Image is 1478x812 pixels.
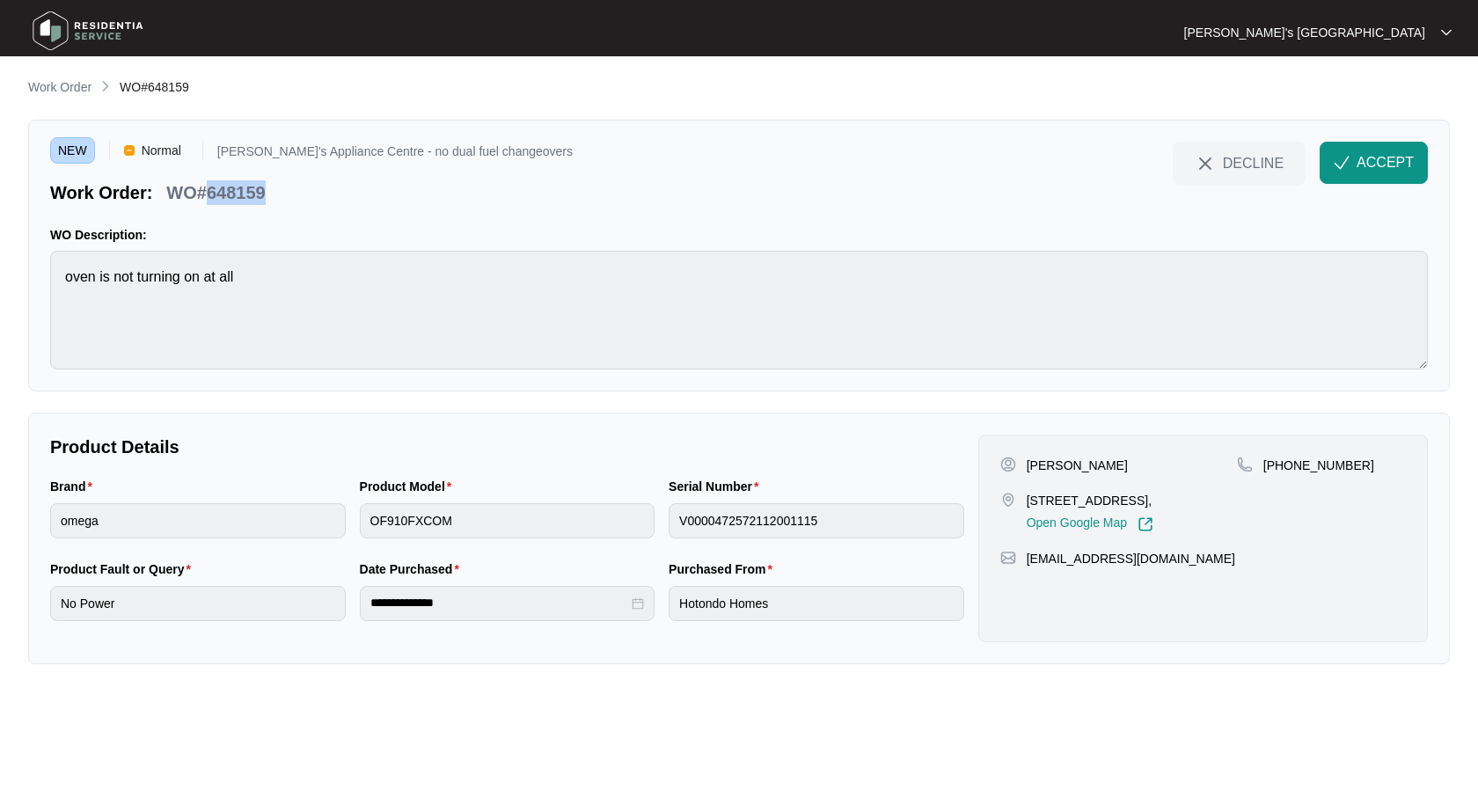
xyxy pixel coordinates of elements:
[135,137,188,164] span: Normal
[360,478,459,495] label: Product Model
[50,180,152,205] p: Work Order:
[669,586,964,621] input: Purchased From
[1000,550,1016,566] img: map-pin
[1027,492,1153,509] p: [STREET_ADDRESS],
[1334,155,1350,171] img: check-Icon
[124,145,135,156] img: Vercel Logo
[669,478,765,495] label: Serial Number
[669,560,779,578] label: Purchased From
[50,251,1428,369] textarea: oven is not turning on at all
[166,180,265,205] p: WO#648159
[25,78,95,98] a: Work Order
[1027,457,1128,474] p: [PERSON_NAME]
[1138,516,1153,532] img: Link-External
[28,78,91,96] p: Work Order
[669,503,964,538] input: Serial Number
[1000,457,1016,472] img: user-pin
[99,79,113,93] img: chevron-right
[1263,457,1374,474] p: [PHONE_NUMBER]
[1320,142,1428,184] button: check-IconACCEPT
[120,80,189,94] span: WO#648159
[217,145,573,164] p: [PERSON_NAME]'s Appliance Centre - no dual fuel changeovers
[1184,24,1425,41] p: [PERSON_NAME]'s [GEOGRAPHIC_DATA]
[1195,153,1216,174] img: close-Icon
[50,478,99,495] label: Brand
[360,560,466,578] label: Date Purchased
[1237,457,1253,472] img: map-pin
[50,137,95,164] span: NEW
[50,503,346,538] input: Brand
[26,4,150,57] img: residentia service logo
[1000,492,1016,508] img: map-pin
[1027,550,1235,567] p: [EMAIL_ADDRESS][DOMAIN_NAME]
[1441,28,1452,37] img: dropdown arrow
[50,226,1428,244] p: WO Description:
[360,503,655,538] input: Product Model
[1357,152,1414,173] span: ACCEPT
[370,594,629,612] input: Date Purchased
[50,586,346,621] input: Product Fault or Query
[1027,516,1153,532] a: Open Google Map
[50,435,964,459] p: Product Details
[50,560,198,578] label: Product Fault or Query
[1223,153,1284,172] span: DECLINE
[1173,142,1306,184] button: close-IconDECLINE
